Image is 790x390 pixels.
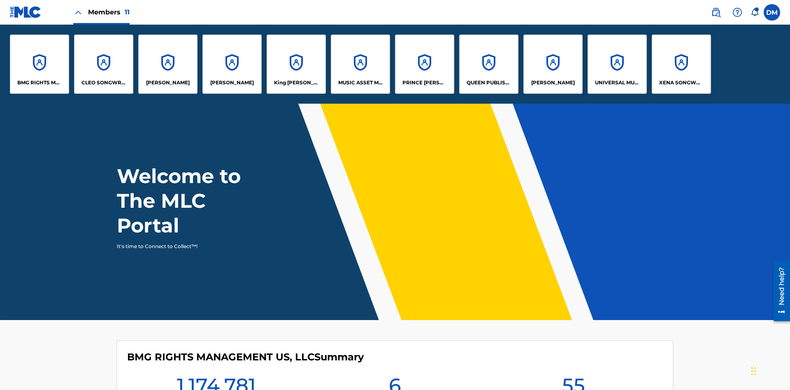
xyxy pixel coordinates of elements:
div: Drag [751,359,756,383]
a: AccountsCLEO SONGWRITER [74,35,133,94]
a: AccountsQUEEN PUBLISHA [459,35,518,94]
iframe: Resource Center [767,258,790,325]
p: PRINCE MCTESTERSON [402,79,447,86]
img: search [711,7,721,17]
p: MUSIC ASSET MANAGEMENT (MAM) [338,79,383,86]
p: ELVIS COSTELLO [146,79,190,86]
img: help [732,7,742,17]
p: XENA SONGWRITER [659,79,704,86]
a: Accounts[PERSON_NAME] [138,35,197,94]
p: QUEEN PUBLISHA [467,79,511,86]
a: AccountsPRINCE [PERSON_NAME] [395,35,454,94]
a: AccountsBMG RIGHTS MANAGEMENT US, LLC [10,35,69,94]
p: BMG RIGHTS MANAGEMENT US, LLC [17,79,62,86]
span: Members [88,7,130,17]
p: UNIVERSAL MUSIC PUB GROUP [595,79,640,86]
h4: BMG RIGHTS MANAGEMENT US, LLC [127,351,364,363]
img: MLC Logo [10,6,42,18]
a: Accounts[PERSON_NAME] [202,35,262,94]
a: AccountsUNIVERSAL MUSIC PUB GROUP [588,35,647,94]
img: Close [73,7,83,17]
span: 11 [125,8,130,16]
iframe: Chat Widget [749,351,790,390]
div: Notifications [750,8,759,16]
p: RONALD MCTESTERSON [531,79,575,86]
a: Public Search [708,4,724,21]
p: King McTesterson [274,79,319,86]
h1: Welcome to The MLC Portal [117,164,271,238]
a: AccountsMUSIC ASSET MANAGEMENT (MAM) [331,35,390,94]
p: CLEO SONGWRITER [81,79,126,86]
p: It's time to Connect to Collect™! [117,243,260,250]
p: EYAMA MCSINGER [210,79,254,86]
div: User Menu [764,4,780,21]
a: AccountsKing [PERSON_NAME] [267,35,326,94]
div: Help [729,4,746,21]
a: Accounts[PERSON_NAME] [523,35,583,94]
a: AccountsXENA SONGWRITER [652,35,711,94]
